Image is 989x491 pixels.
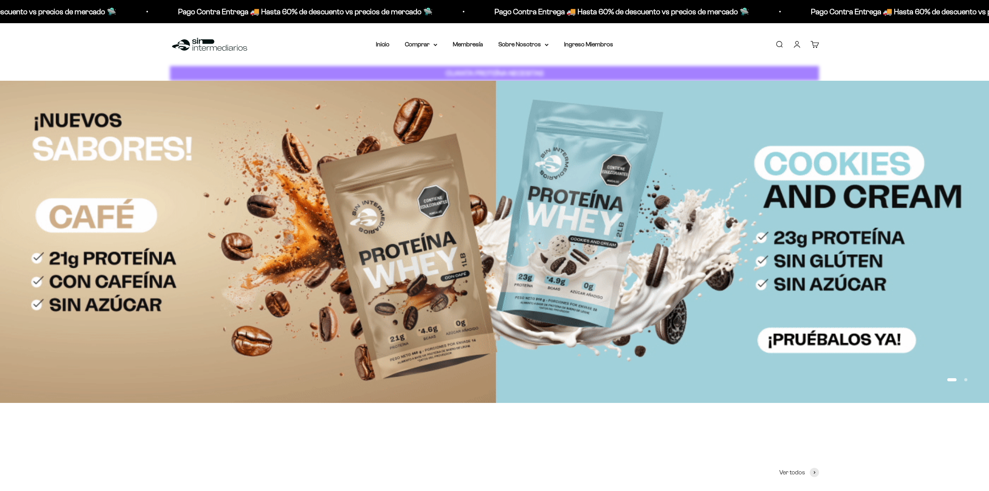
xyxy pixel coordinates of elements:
a: Membresía [453,41,483,48]
span: Ver todos [779,467,805,477]
p: Pago Contra Entrega 🚚 Hasta 60% de descuento vs precios de mercado 🛸 [178,5,433,18]
a: Ingreso Miembros [564,41,613,48]
summary: Sobre Nosotros [498,39,549,49]
strong: CUANTA PROTEÍNA NECESITAS [446,69,544,77]
a: Inicio [376,41,389,48]
p: Pago Contra Entrega 🚚 Hasta 60% de descuento vs precios de mercado 🛸 [494,5,749,18]
summary: Comprar [405,39,437,49]
a: Ver todos [779,467,819,477]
